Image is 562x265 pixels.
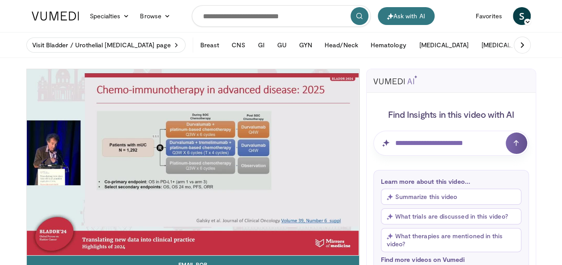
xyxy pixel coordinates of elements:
[381,208,521,224] button: What trials are discussed in this video?
[373,75,417,84] img: vumedi-ai-logo.svg
[365,36,412,54] button: Hematology
[381,189,521,205] button: Summarize this video
[470,7,507,25] a: Favorites
[294,36,317,54] button: GYN
[135,7,176,25] a: Browse
[192,5,371,27] input: Search topics, interventions
[373,131,529,156] input: Question for AI
[252,36,270,54] button: GI
[319,36,363,54] button: Head/Neck
[513,7,531,25] a: S
[378,7,435,25] button: Ask with AI
[373,108,529,120] h4: Find Insights in this video with AI
[381,228,521,252] button: What therapies are mentioned in this video?
[195,36,224,54] button: Breast
[272,36,292,54] button: GU
[381,256,521,263] p: Find more videos on Vumedi
[85,7,135,25] a: Specialties
[26,37,186,53] a: Visit Bladder / Urothelial [MEDICAL_DATA] page
[414,36,474,54] button: [MEDICAL_DATA]
[27,69,359,256] video-js: Video Player
[476,36,536,54] button: [MEDICAL_DATA]
[381,178,521,185] p: Learn more about this video...
[32,12,79,21] img: VuMedi Logo
[226,36,250,54] button: CNS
